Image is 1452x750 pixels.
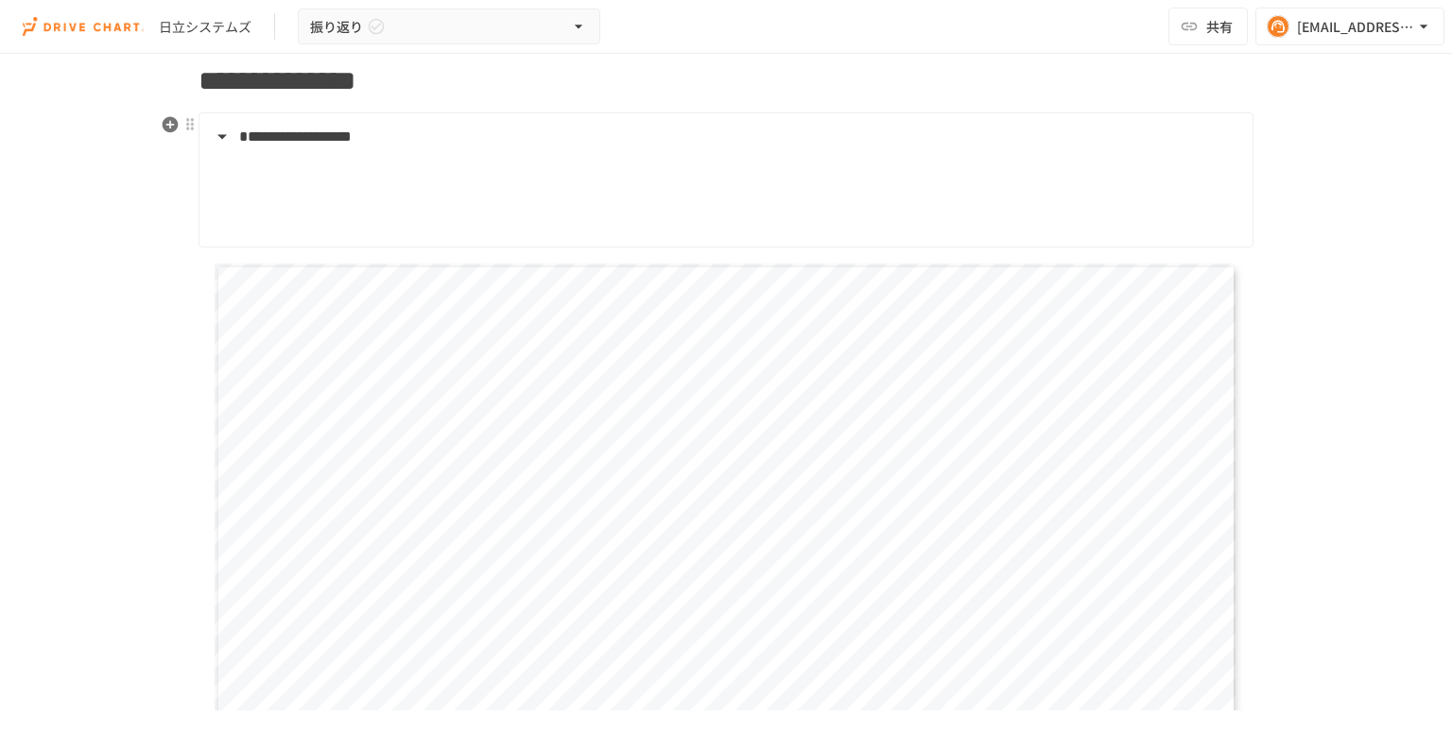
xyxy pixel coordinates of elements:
span: 振り返り [310,15,363,39]
button: 共有 [1168,8,1248,45]
span: 共有 [1206,16,1233,37]
button: 振り返り [298,9,600,45]
img: i9VDDS9JuLRLX3JIUyK59LcYp6Y9cayLPHs4hOxMB9W [23,11,144,42]
button: [EMAIL_ADDRESS][DOMAIN_NAME] [1255,8,1444,45]
div: [EMAIL_ADDRESS][DOMAIN_NAME] [1297,15,1414,39]
div: 日立システムズ [159,17,251,37]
